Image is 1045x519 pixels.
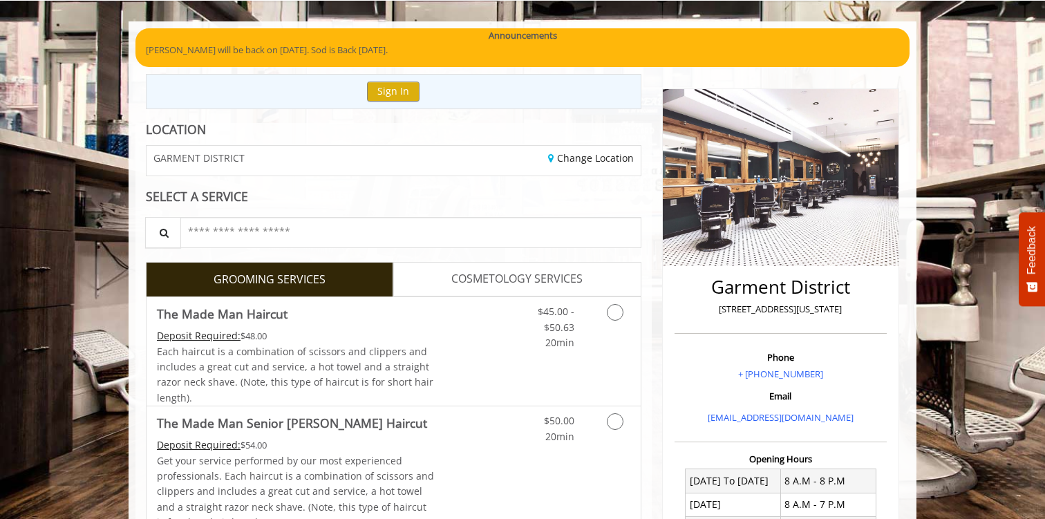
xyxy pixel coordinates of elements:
a: + [PHONE_NUMBER] [738,368,823,380]
button: Feedback - Show survey [1019,212,1045,306]
td: 8 A.M - 7 P.M [780,493,876,516]
b: The Made Man Haircut [157,304,288,323]
p: [PERSON_NAME] will be back on [DATE]. Sod is Back [DATE]. [146,43,899,57]
span: $50.00 [544,414,574,427]
span: 20min [545,336,574,349]
span: This service needs some Advance to be paid before we block your appointment [157,438,241,451]
b: The Made Man Senior [PERSON_NAME] Haircut [157,413,427,433]
a: [EMAIL_ADDRESS][DOMAIN_NAME] [708,411,854,424]
span: Feedback [1026,226,1038,274]
td: [DATE] [686,493,781,516]
h3: Email [678,391,883,401]
p: [STREET_ADDRESS][US_STATE] [678,302,883,317]
b: LOCATION [146,121,206,138]
button: Service Search [145,217,181,248]
td: 8 A.M - 8 P.M [780,469,876,493]
h2: Garment District [678,277,883,297]
td: [DATE] To [DATE] [686,469,781,493]
b: Announcements [489,28,557,43]
button: Sign In [367,82,420,102]
a: Change Location [548,151,634,164]
span: GARMENT DISTRICT [153,153,245,163]
div: $48.00 [157,328,435,343]
span: COSMETOLOGY SERVICES [451,270,583,288]
div: $54.00 [157,437,435,453]
span: This service needs some Advance to be paid before we block your appointment [157,329,241,342]
h3: Opening Hours [675,454,887,464]
span: $45.00 - $50.63 [538,305,574,333]
div: SELECT A SERVICE [146,190,641,203]
h3: Phone [678,352,883,362]
span: Each haircut is a combination of scissors and clippers and includes a great cut and service, a ho... [157,345,433,404]
span: GROOMING SERVICES [214,271,326,289]
span: 20min [545,430,574,443]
